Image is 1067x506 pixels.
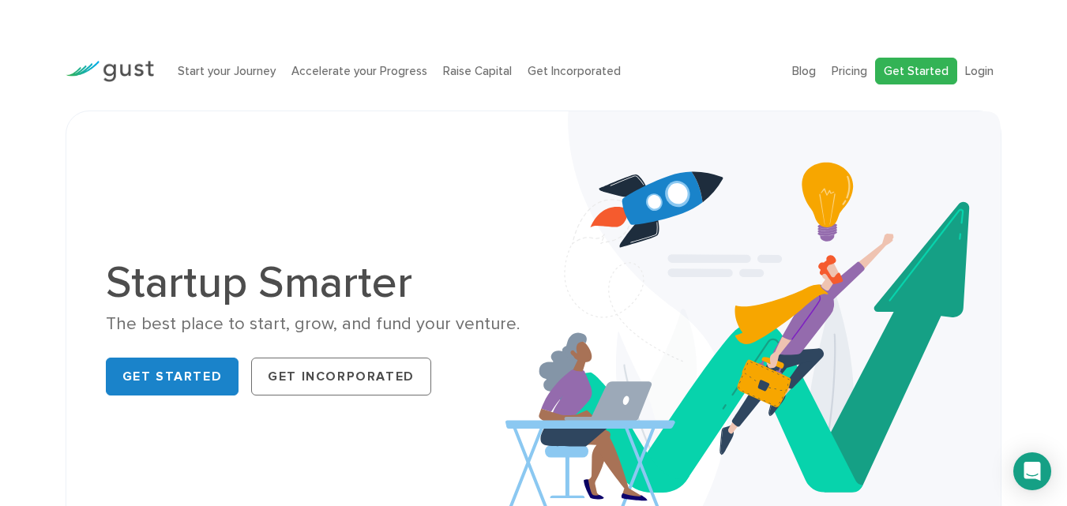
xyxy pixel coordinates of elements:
img: Gust Logo [66,61,154,82]
a: Start your Journey [178,64,276,78]
a: Get Started [106,358,239,395]
a: Blog [792,64,816,78]
a: Raise Capital [443,64,512,78]
h1: Startup Smarter [106,260,522,305]
a: Pricing [832,64,867,78]
div: Open Intercom Messenger [1013,452,1051,490]
div: The best place to start, grow, and fund your venture. [106,313,522,335]
a: Get Started [875,58,957,85]
a: Get Incorporated [251,358,431,395]
a: Accelerate your Progress [291,64,427,78]
a: Get Incorporated [528,64,621,78]
a: Login [965,64,994,78]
